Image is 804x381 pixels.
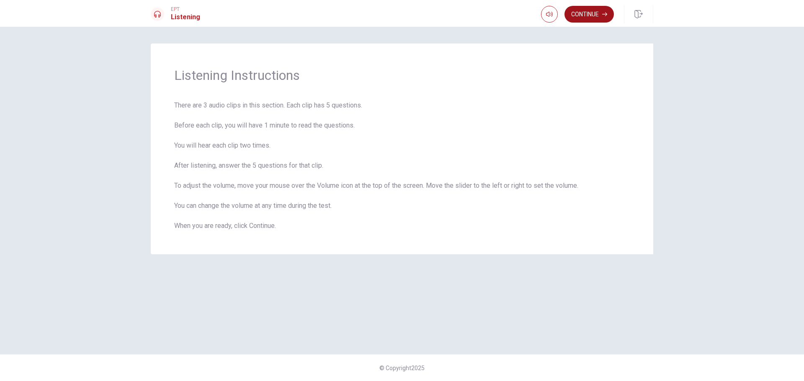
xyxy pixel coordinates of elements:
[171,12,200,22] h1: Listening
[174,67,630,84] span: Listening Instructions
[564,6,614,23] button: Continue
[171,6,200,12] span: EPT
[174,100,630,231] span: There are 3 audio clips in this section. Each clip has 5 questions. Before each clip, you will ha...
[379,365,425,371] span: © Copyright 2025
